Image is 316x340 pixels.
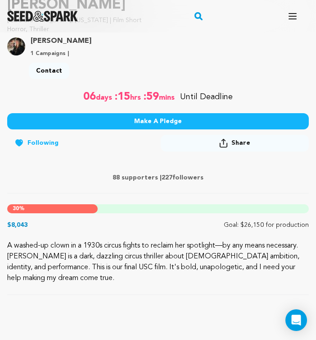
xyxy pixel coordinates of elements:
[161,135,309,152] button: Share
[114,90,130,104] span: :15
[7,11,78,22] a: Seed&Spark Homepage
[13,206,19,211] span: 30
[7,173,309,182] p: 88 supporters | followers
[96,90,114,104] span: days
[31,50,91,57] p: 1 Campaigns |
[285,309,307,331] div: Open Intercom Messenger
[83,90,96,104] span: 06
[224,221,309,230] p: Goal: $26,150 for production
[180,91,233,103] p: Until Deadline
[7,113,309,129] button: Make A Pledge
[143,90,159,104] span: :59
[7,37,25,55] img: a71ff16225df04d0.jpg
[7,11,78,22] img: Seed&Spark Logo Dark Mode
[7,135,66,151] button: Following
[159,90,176,104] span: mins
[231,138,250,147] span: Share
[29,63,69,79] a: Contact
[7,240,309,284] p: A washed-up clown in a 1930s circus fights to reclaim her spotlight—by any means necessary. [PERS...
[31,36,91,46] a: Goto Elise Garner profile
[7,204,98,213] div: %
[7,221,27,230] p: $8,043
[162,175,172,181] span: 227
[130,90,143,104] span: hrs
